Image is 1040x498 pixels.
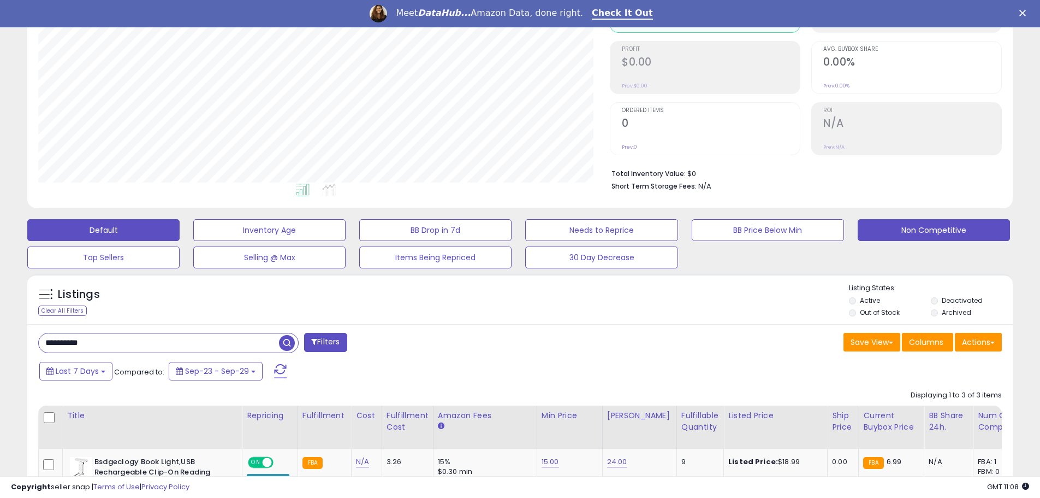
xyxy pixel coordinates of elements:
span: Ordered Items [622,108,800,114]
div: Current Buybox Price [863,410,919,433]
div: [PERSON_NAME] [607,410,672,421]
span: Sep-23 - Sep-29 [185,366,249,377]
div: seller snap | | [11,482,189,493]
span: OFF [272,458,289,467]
button: 30 Day Decrease [525,247,678,268]
span: Columns [909,337,943,348]
label: Deactivated [942,296,983,305]
small: FBA [863,457,883,469]
button: Columns [902,333,953,351]
div: Clear All Filters [38,306,87,316]
div: N/A [929,457,965,467]
span: Compared to: [114,367,164,377]
span: Profit [622,46,800,52]
small: Prev: 0.00% [823,83,849,89]
img: 21eol4l6xvL._SL40_.jpg [70,457,92,479]
button: BB Drop in 7d [359,219,512,241]
div: Cost [356,410,377,421]
span: Avg. Buybox Share [823,46,1001,52]
div: Title [67,410,237,421]
small: Prev: 0 [622,144,637,150]
label: Out of Stock [860,308,900,317]
h2: 0 [622,117,800,132]
p: Listing States: [849,283,1013,294]
span: 2025-10-7 11:08 GMT [987,482,1029,492]
div: Fulfillment [302,410,347,421]
div: Min Price [542,410,598,421]
h2: N/A [823,117,1001,132]
button: Items Being Repriced [359,247,512,268]
div: 0.00 [832,457,850,467]
div: 9 [681,457,715,467]
div: $18.99 [728,457,819,467]
div: Meet Amazon Data, done right. [396,8,583,19]
div: Repricing [247,410,293,421]
div: BB Share 24h. [929,410,968,433]
strong: Copyright [11,482,51,492]
label: Active [860,296,880,305]
label: Archived [942,308,971,317]
div: 3.26 [387,457,425,467]
div: Ship Price [832,410,854,433]
a: Terms of Use [93,482,140,492]
img: Profile image for Georgie [370,5,387,22]
button: Selling @ Max [193,247,346,268]
span: N/A [698,181,711,191]
i: DataHub... [418,8,471,18]
div: FBA: 1 [978,457,1014,467]
a: 24.00 [607,456,627,467]
a: Check It Out [592,8,653,20]
button: Inventory Age [193,219,346,241]
span: ON [249,458,263,467]
h2: $0.00 [622,56,800,71]
button: Filters [304,333,347,352]
button: Save View [843,333,900,351]
b: Total Inventory Value: [611,169,686,178]
div: Fulfillment Cost [387,410,429,433]
h2: 0.00% [823,56,1001,71]
small: FBA [302,457,323,469]
button: Last 7 Days [39,362,112,380]
a: 15.00 [542,456,559,467]
small: Prev: N/A [823,144,845,150]
div: 15% [438,457,528,467]
span: ROI [823,108,1001,114]
button: BB Price Below Min [692,219,844,241]
a: Privacy Policy [141,482,189,492]
button: Default [27,219,180,241]
div: Displaying 1 to 3 of 3 items [911,390,1002,401]
div: Amazon Fees [438,410,532,421]
a: N/A [356,456,369,467]
div: Close [1019,10,1030,16]
button: Sep-23 - Sep-29 [169,362,263,380]
button: Top Sellers [27,247,180,268]
small: Prev: $0.00 [622,83,647,89]
span: Last 7 Days [56,366,99,377]
div: Fulfillable Quantity [681,410,719,433]
div: Listed Price [728,410,823,421]
li: $0 [611,166,994,179]
button: Actions [955,333,1002,351]
h5: Listings [58,287,100,302]
b: Listed Price: [728,456,778,467]
div: Num of Comp. [978,410,1018,433]
span: 6.99 [887,456,902,467]
b: Short Term Storage Fees: [611,181,697,191]
button: Non Competitive [858,219,1010,241]
button: Needs to Reprice [525,219,678,241]
small: Amazon Fees. [438,421,444,431]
